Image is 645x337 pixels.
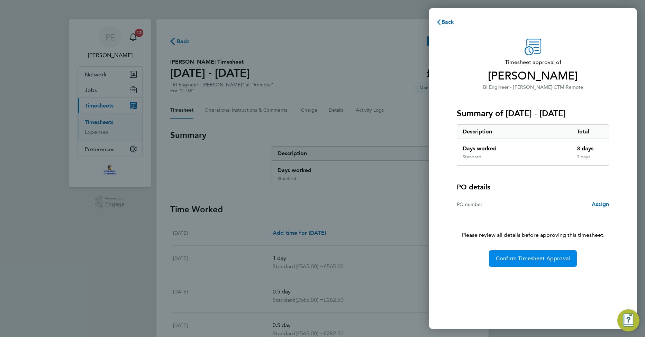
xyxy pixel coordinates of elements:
div: Description [457,125,571,139]
span: Confirm Timesheet Approval [496,255,570,262]
span: Back [442,19,454,25]
span: CTM [554,84,564,90]
p: Please review all details before approving this timesheet. [448,214,617,239]
span: Timesheet approval of [457,58,609,66]
div: Days worked [457,139,571,154]
div: 3 days [571,139,609,154]
span: · [564,84,566,90]
button: Back [429,15,461,29]
span: Remote [566,84,583,90]
button: Engage Resource Center [617,309,639,331]
span: BI Engineer - [PERSON_NAME] [483,84,552,90]
h3: Summary of [DATE] - [DATE] [457,108,609,119]
span: Assign [592,201,609,207]
a: Assign [592,200,609,208]
span: [PERSON_NAME] [457,69,609,83]
div: Total [571,125,609,139]
button: Confirm Timesheet Approval [489,250,577,267]
div: PO number [457,200,533,208]
div: 3 days [571,154,609,165]
div: Summary of 25 - 31 Aug 2025 [457,124,609,166]
h4: PO details [457,182,490,192]
div: Standard [463,154,481,160]
span: · [552,84,554,90]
